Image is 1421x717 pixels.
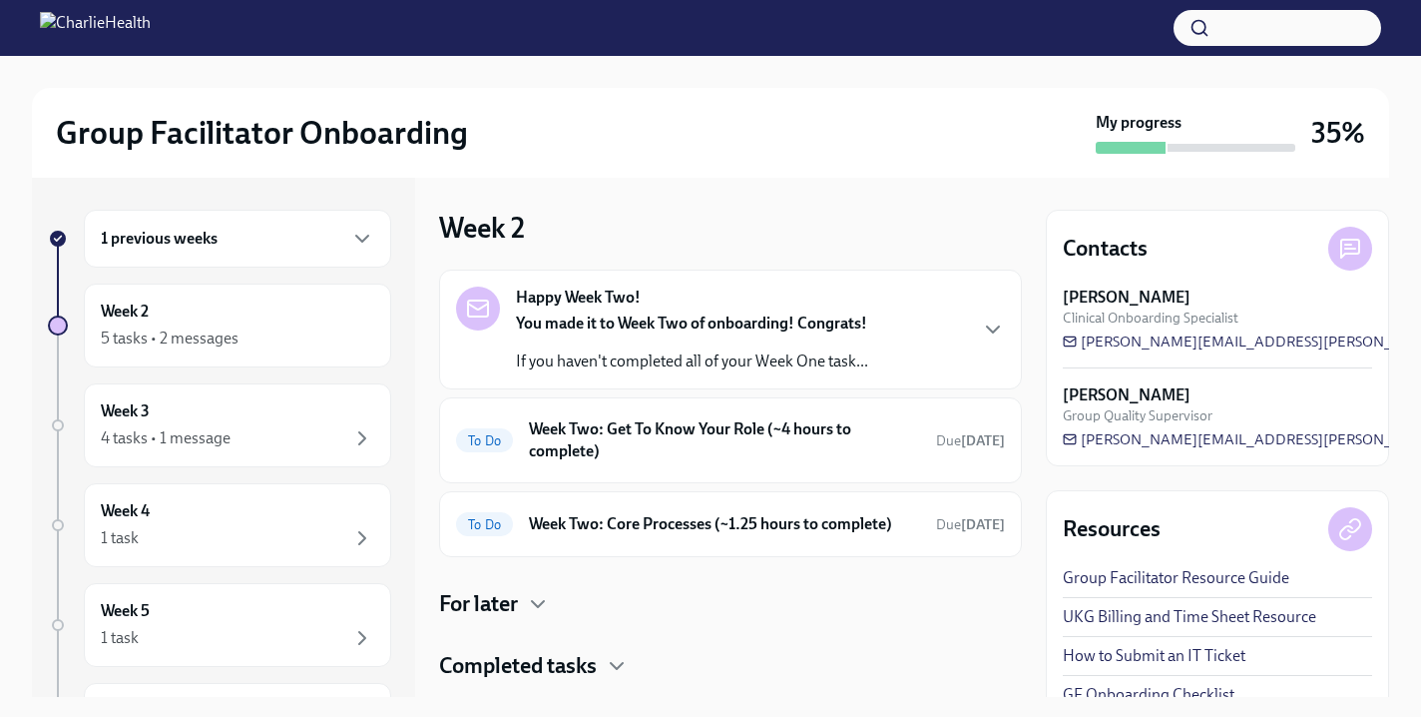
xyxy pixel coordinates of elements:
div: For later [439,589,1022,619]
h2: Group Facilitator Onboarding [56,113,468,153]
strong: My progress [1096,112,1182,134]
div: 5 tasks • 2 messages [101,328,238,350]
span: To Do [456,433,513,448]
h3: Week 2 [439,210,525,246]
a: UKG Billing and Time Sheet Resource [1063,606,1316,628]
h3: 35% [1311,115,1365,151]
h6: Week 4 [101,500,150,522]
strong: [DATE] [961,432,1005,449]
div: 1 task [101,527,139,549]
div: 4 tasks • 1 message [101,427,231,449]
span: Due [936,516,1005,533]
span: Clinical Onboarding Specialist [1063,309,1238,328]
img: CharlieHealth [40,12,151,44]
span: Group Quality Supervisor [1063,406,1212,425]
span: Due [936,432,1005,449]
a: Week 41 task [48,483,391,567]
h6: Week 3 [101,400,150,422]
a: Week 34 tasks • 1 message [48,383,391,467]
a: Week 25 tasks • 2 messages [48,284,391,367]
h6: 1 previous weeks [101,228,218,250]
span: To Do [456,517,513,532]
h4: Contacts [1063,234,1148,264]
div: 1 previous weeks [84,210,391,268]
h6: Week 2 [101,301,149,323]
strong: [PERSON_NAME] [1063,384,1190,406]
span: October 20th, 2025 09:00 [936,515,1005,534]
a: To DoWeek Two: Core Processes (~1.25 hours to complete)Due[DATE] [456,508,1005,540]
h6: Week Two: Core Processes (~1.25 hours to complete) [529,513,920,535]
div: 1 task [101,627,139,649]
strong: [DATE] [961,516,1005,533]
h4: For later [439,589,518,619]
h6: Week Two: Get To Know Your Role (~4 hours to complete) [529,418,920,462]
strong: Happy Week Two! [516,287,641,309]
a: Week 51 task [48,583,391,667]
span: October 20th, 2025 09:00 [936,431,1005,450]
a: GF Onboarding Checklist [1063,684,1234,706]
h6: Week 5 [101,600,150,622]
a: How to Submit an IT Ticket [1063,645,1245,667]
p: If you haven't completed all of your Week One task... [516,351,868,372]
div: Completed tasks [439,651,1022,681]
a: Group Facilitator Resource Guide [1063,567,1289,589]
strong: You made it to Week Two of onboarding! Congrats! [516,314,867,333]
h4: Resources [1063,514,1161,544]
strong: [PERSON_NAME] [1063,287,1190,309]
a: To DoWeek Two: Get To Know Your Role (~4 hours to complete)Due[DATE] [456,414,1005,466]
h4: Completed tasks [439,651,597,681]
